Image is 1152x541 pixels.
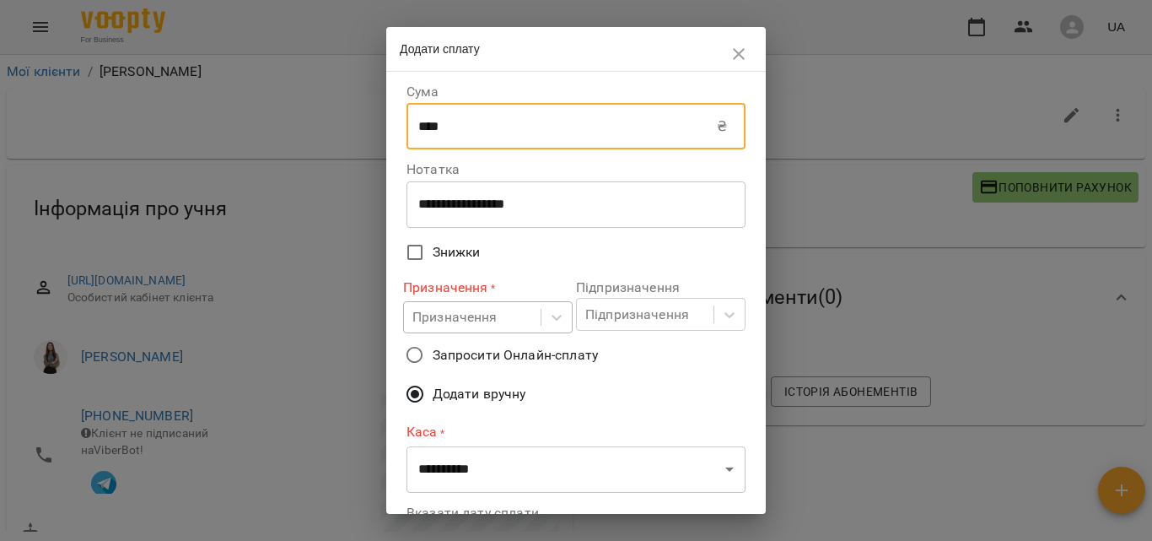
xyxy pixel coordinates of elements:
[406,423,746,442] label: Каса
[717,116,727,137] p: ₴
[406,85,746,99] label: Сума
[403,278,573,297] label: Призначення
[412,307,498,327] div: Призначення
[406,506,746,520] label: Вказати дату сплати
[576,281,746,295] label: Підпризначення
[433,242,481,262] span: Знижки
[400,42,480,56] span: Додати сплату
[406,163,746,176] label: Нотатка
[585,305,689,325] div: Підпризначення
[433,384,526,404] span: Додати вручну
[433,345,598,365] span: Запросити Онлайн-сплату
